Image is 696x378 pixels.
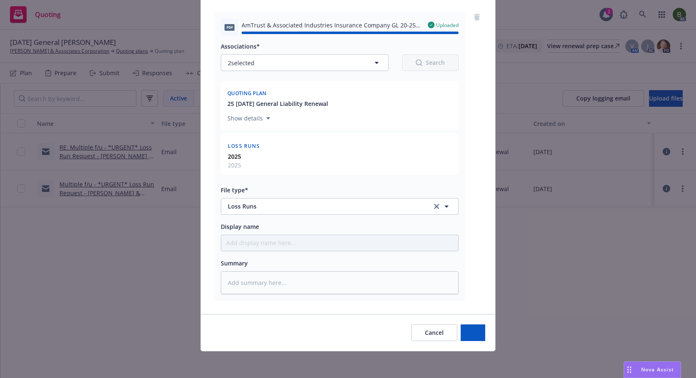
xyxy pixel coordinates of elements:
button: Loss Runsclear selection [221,198,459,215]
button: 2selected [221,54,389,71]
span: Loss Runs [228,202,420,211]
div: Drag to move [624,362,634,378]
a: remove [472,12,482,22]
input: Add display name here... [221,235,458,251]
span: Summary [221,259,248,267]
span: Add files [461,329,485,336]
a: clear selection [432,201,442,211]
span: Quoting plan [227,90,267,97]
span: File type* [221,186,248,194]
span: Cancel [425,329,444,336]
span: pdf [225,24,234,30]
span: AmTrust & Associated Industries Insurance Company GL 20-25 Loss Runs - Valued [DATE].pdf [242,21,421,29]
span: Display name [221,223,259,231]
button: Add files [461,324,485,341]
span: Loss Runs [228,142,260,150]
span: Uploaded [436,22,459,29]
strong: 2025 [228,152,241,160]
span: 2025 [228,161,241,169]
span: 2 selected [228,59,254,67]
span: Associations* [221,42,260,50]
span: Nova Assist [641,366,674,373]
button: 25 [DATE] General Liability Renewal [227,99,328,108]
button: Cancel [411,324,457,341]
button: Nova Assist [624,361,681,378]
button: Show details [224,113,274,123]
